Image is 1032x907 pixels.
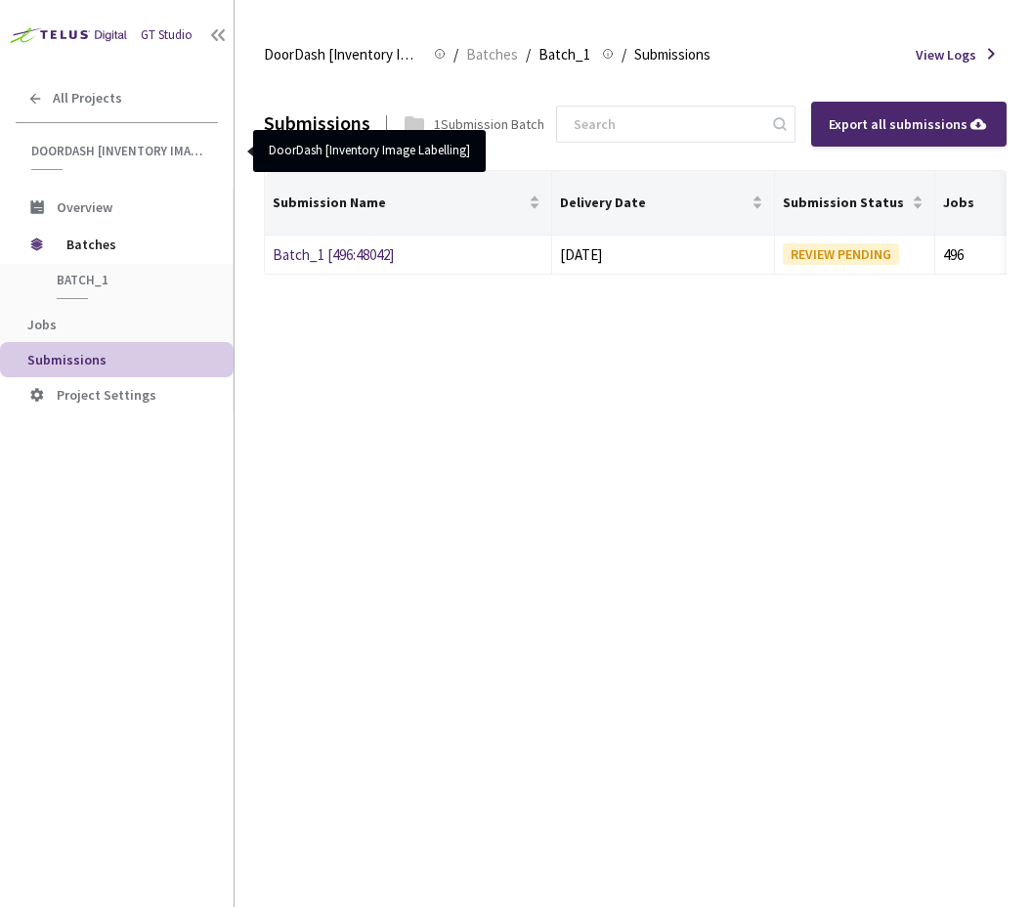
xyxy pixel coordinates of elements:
div: 496 [943,243,1022,267]
li: / [622,43,626,66]
span: Submission Status [783,194,907,210]
span: Batch_1 [538,43,590,66]
a: Batches [462,43,522,65]
a: Batch_1 [496:48042] [273,245,394,264]
div: 1 Submission Batch [434,114,544,134]
div: REVIEW PENDING [783,243,899,265]
span: Jobs [27,316,57,333]
span: Project Settings [57,386,156,404]
div: [DATE] [560,243,767,267]
span: Overview [57,198,112,216]
div: Export all submissions [829,113,989,135]
span: All Projects [53,90,122,107]
span: Submission Name [273,194,525,210]
span: Jobs [943,194,1004,210]
span: Submissions [27,351,107,368]
span: DoorDash [Inventory Image Labelling] [31,143,206,159]
span: Batches [66,225,200,264]
span: DoorDash [Inventory Image Labelling] [264,43,422,66]
span: Batch_1 [57,272,201,288]
th: Submission Name [265,171,552,236]
div: GT Studio [141,26,193,45]
span: Batches [466,43,518,66]
th: Delivery Date [552,171,776,236]
th: Jobs [935,171,1031,236]
li: / [453,43,458,66]
li: / [526,43,531,66]
input: Search [562,107,770,142]
span: Delivery Date [560,194,749,210]
span: Submissions [634,43,710,66]
th: Submission Status [775,171,934,236]
div: Submissions [264,109,370,138]
span: View Logs [916,45,976,65]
